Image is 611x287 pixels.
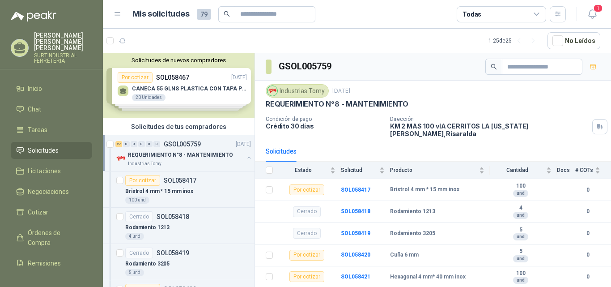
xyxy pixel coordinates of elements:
span: 79 [197,9,211,20]
button: No Leídos [547,32,600,49]
a: SOL058419 [341,230,370,236]
div: Cerrado [293,206,321,217]
b: 0 [575,207,600,216]
button: 1 [584,6,600,22]
p: Condición de pago [266,116,383,122]
span: Chat [28,104,41,114]
a: Solicitudes [11,142,92,159]
span: Inicio [28,84,42,94]
div: und [513,190,528,197]
th: Estado [278,162,341,179]
th: Docs [557,162,575,179]
a: Licitaciones [11,163,92,180]
span: search [224,11,230,17]
a: CerradoSOL058419Rodamiento 32055 und [103,244,255,280]
a: SOL058417 [341,187,370,193]
img: Company Logo [267,86,277,96]
b: Rodamiento 3205 [390,230,435,237]
a: Negociaciones [11,183,92,200]
p: REQUERIMIENTO N°8 - MANTENIMIENTO [128,151,233,159]
b: Cuña 6 mm [390,252,419,259]
a: SOL058421 [341,274,370,280]
a: SOL058420 [341,252,370,258]
b: Rodamiento 1213 [390,208,435,215]
span: Licitaciones [28,166,61,176]
span: Producto [390,167,477,173]
p: [DATE] [236,140,251,149]
p: SURTINDUSTRIAL FERRETERIA [34,53,92,64]
span: search [491,64,497,70]
div: Cerrado [125,248,153,258]
a: CerradoSOL058418Rodamiento 12134 und [103,208,255,244]
div: Por cotizar [125,175,160,186]
div: 0 [131,141,137,147]
div: 0 [153,141,160,147]
p: Dirección [390,116,589,122]
p: Rodamiento 1213 [125,223,170,232]
span: Estado [278,167,328,173]
p: REQUERIMIENTO N°8 - MANTENIMIENTO [266,99,408,109]
p: SOL058417 [164,177,196,184]
span: 1 [593,4,603,13]
b: 4 [490,205,552,212]
div: und [513,212,528,219]
b: 5 [490,227,552,234]
img: Company Logo [115,153,126,164]
div: Industrias Tomy [266,84,329,98]
a: Cotizar [11,204,92,221]
div: Solicitudes [266,146,297,156]
img: Logo peakr [11,11,56,21]
span: Solicitud [341,167,378,173]
div: 0 [138,141,145,147]
b: Bristrol 4 mm * 15 mm inox [390,186,459,193]
div: und [513,233,528,240]
span: Solicitudes [28,146,59,155]
p: SOL058418 [157,214,189,220]
h3: GSOL005759 [279,60,333,73]
a: Remisiones [11,255,92,272]
p: [PERSON_NAME] [PERSON_NAME] [PERSON_NAME] [34,32,92,51]
a: Tareas [11,121,92,138]
button: Solicitudes de nuevos compradores [106,57,251,64]
a: 27 0 0 0 0 0 GSOL005759[DATE] Company LogoREQUERIMIENTO N°8 - MANTENIMIENTOIndustrias Tomy [115,139,253,167]
div: Cerrado [125,211,153,222]
th: Solicitud [341,162,390,179]
th: # COTs [575,162,611,179]
div: und [513,255,528,262]
b: 100 [490,183,552,190]
div: 0 [146,141,153,147]
div: Cerrado [293,228,321,239]
div: Por cotizar [289,271,324,282]
div: Solicitudes de nuevos compradoresPor cotizarSOL058467[DATE] CANECA 55 GLNS PLASTICA CON TAPA PEQU... [103,53,255,118]
a: Chat [11,101,92,118]
h1: Mis solicitudes [132,8,190,21]
span: Órdenes de Compra [28,228,84,248]
span: Cantidad [490,167,544,173]
div: 27 [115,141,122,147]
th: Cantidad [490,162,557,179]
span: Tareas [28,125,47,135]
b: 0 [575,186,600,194]
b: 5 [490,248,552,255]
p: [DATE] [332,87,350,95]
p: GSOL005759 [164,141,201,147]
div: Por cotizar [289,250,324,261]
span: Negociaciones [28,187,69,197]
div: Todas [462,9,481,19]
th: Producto [390,162,490,179]
div: 0 [123,141,130,147]
b: 0 [575,273,600,281]
div: 4 und [125,233,144,240]
p: KM 2 MAS 100 vIA CERRITOS LA [US_STATE] [PERSON_NAME] , Risaralda [390,122,589,137]
div: 1 - 25 de 25 [488,34,540,48]
p: Industrias Tomy [128,160,161,167]
a: Por cotizarSOL058417Bristrol 4 mm * 15 mm inox100 und [103,171,255,208]
p: SOL058419 [157,250,189,256]
a: Inicio [11,80,92,97]
span: Remisiones [28,258,61,268]
div: 5 und [125,269,144,276]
